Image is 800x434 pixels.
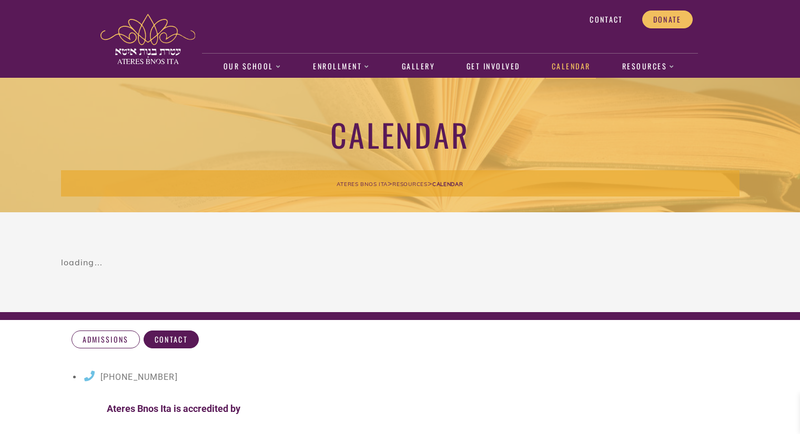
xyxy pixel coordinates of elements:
[61,170,740,197] div: > >
[100,372,178,382] span: [PHONE_NUMBER]
[546,55,596,79] a: Calendar
[61,115,740,154] h1: Calendar
[82,372,178,382] a: [PHONE_NUMBER]
[653,15,682,24] span: Donate
[61,254,740,270] div: loading...
[590,15,623,24] span: Contact
[100,14,195,64] img: ateres
[308,55,376,79] a: Enrollment
[396,55,440,79] a: Gallery
[72,330,140,348] a: Admissions
[337,181,388,188] span: Ateres Bnos Ita
[642,11,693,28] a: Donate
[616,55,681,79] a: Resources
[337,179,388,188] a: Ateres Bnos Ita
[392,179,427,188] a: Resources
[144,330,199,348] a: Contact
[392,181,427,188] span: Resources
[461,55,525,79] a: Get Involved
[83,335,129,344] span: Admissions
[218,55,287,79] a: Our School
[74,403,274,415] h4: Ateres Bnos Ita is accredited by
[579,11,634,28] a: Contact
[432,181,463,188] span: Calendar
[155,335,188,344] span: Contact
